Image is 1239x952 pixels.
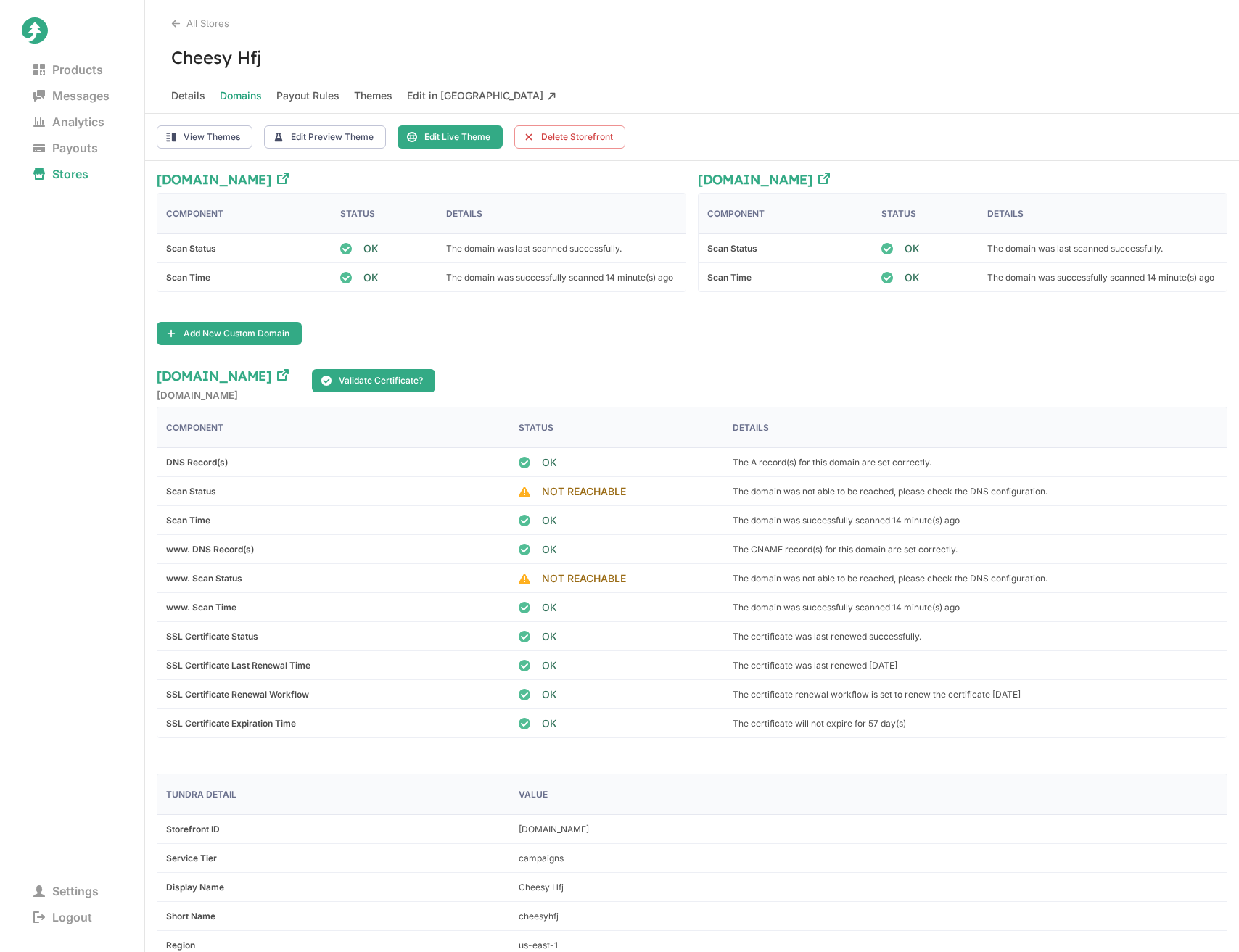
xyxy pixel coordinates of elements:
[22,881,110,901] span: Settings
[542,574,625,584] span: NOT REACHABLE
[22,86,121,106] span: Messages
[510,407,724,447] div: Status
[166,515,210,526] b: Scan Time
[407,86,556,106] span: Edit in [GEOGRAPHIC_DATA]
[733,602,960,613] p: The domain was successfully scanned 14 minute(s) ago
[733,689,1021,700] p: The certificate renewal workflow is set to renew the certificate [DATE]
[905,273,920,283] span: OK
[363,273,379,283] span: OK
[542,458,557,468] span: OK
[166,660,310,671] b: SSL Certificate Last Renewal Time
[733,457,931,468] p: The A record(s) for this domain are set correctly.
[733,573,1047,584] p: The domain was not able to be reached, please check the DNS configuration.
[166,718,296,729] b: SSL Certificate Expiration Time
[22,164,100,184] span: Stores
[542,516,557,526] span: OK
[22,138,110,158] span: Payouts
[332,194,437,233] div: Status
[157,369,289,389] a: [DOMAIN_NAME]
[166,940,195,951] b: Region
[22,112,116,132] span: Analytics
[145,46,1239,68] h3: Cheesy Hfj
[166,544,254,555] b: www. DNS Record(s)
[157,389,289,407] h5: [DOMAIN_NAME]
[979,194,1227,233] div: Details
[733,486,1047,497] p: The domain was not able to be reached, please check the DNS configuration.
[724,407,1227,447] div: Details
[157,369,271,389] h3: [DOMAIN_NAME]
[446,243,622,254] p: The domain was last scanned successfully.
[510,774,1227,814] div: Value
[514,125,625,149] button: Delete Storefront
[707,272,752,283] b: Scan Time
[157,173,271,193] h3: [DOMAIN_NAME]
[166,457,228,468] b: DNS Record(s)
[733,631,921,642] p: The certificate was last renewed successfully.
[542,632,557,642] span: OK
[157,774,510,814] div: Tundra Detail
[987,243,1163,254] p: The domain was last scanned successfully.
[157,194,332,233] div: Component
[157,407,510,447] div: Component
[542,603,557,613] span: OK
[873,194,979,233] div: Status
[519,911,559,922] p: cheesyhfj
[354,86,392,106] span: Themes
[22,59,115,80] span: Products
[398,125,503,149] button: Edit Live Theme
[171,17,1239,29] div: All Stores
[166,272,210,283] b: Scan Time
[166,689,309,700] b: SSL Certificate Renewal Workflow
[733,515,960,526] p: The domain was successfully scanned 14 minute(s) ago
[276,86,339,106] span: Payout Rules
[446,272,673,283] p: The domain was successfully scanned 14 minute(s) ago
[519,940,558,951] p: us-east-1
[542,719,557,729] span: OK
[707,243,757,254] b: Scan Status
[363,244,379,254] span: OK
[264,125,386,149] button: Edit Preview Theme
[987,272,1214,283] p: The domain was successfully scanned 14 minute(s) ago
[312,369,435,392] button: Validate Certificate?
[166,573,242,584] b: www. Scan Status
[733,718,906,729] p: The certificate will not expire for 57 day(s)
[437,194,686,233] div: Details
[157,322,302,345] button: Add New Custom Domain
[166,486,216,497] b: Scan Status
[542,690,557,700] span: OK
[519,882,564,893] p: Cheesy Hfj
[519,824,589,835] p: [DOMAIN_NAME]
[733,660,897,671] p: The certificate was last renewed [DATE]
[698,173,812,193] h3: [DOMAIN_NAME]
[905,244,920,254] span: OK
[699,194,873,233] div: Component
[698,173,830,193] a: [DOMAIN_NAME]
[166,911,215,922] b: Short Name
[166,853,217,864] b: Service Tier
[166,824,220,835] b: Storefront ID
[733,544,958,555] p: The CNAME record(s) for this domain are set correctly.
[171,86,205,106] span: Details
[157,173,289,193] a: [DOMAIN_NAME]
[157,125,252,149] button: View Themes
[542,487,625,497] span: NOT REACHABLE
[542,661,557,671] span: OK
[22,907,104,927] span: Logout
[542,545,557,555] span: OK
[166,602,236,613] b: www. Scan Time
[166,882,224,893] b: Display Name
[166,243,216,254] b: Scan Status
[519,853,564,864] p: campaigns
[166,631,258,642] b: SSL Certificate Status
[220,86,262,106] span: Domains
